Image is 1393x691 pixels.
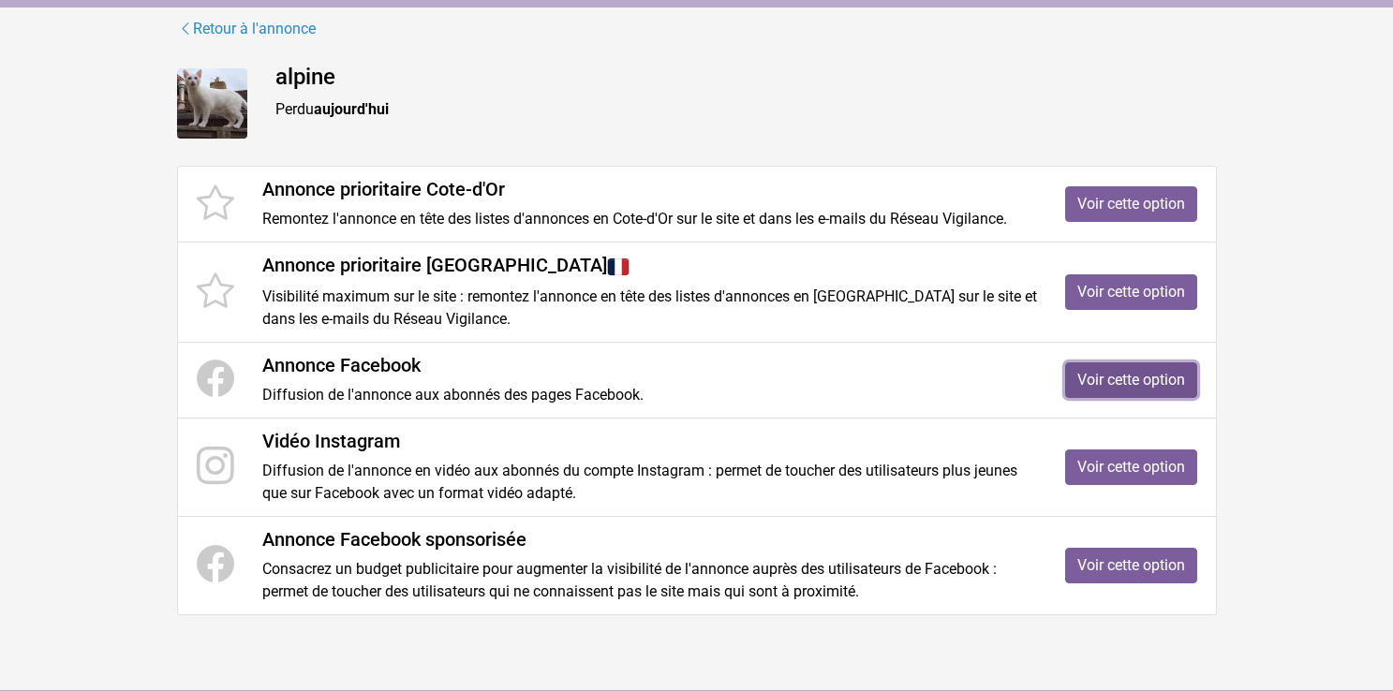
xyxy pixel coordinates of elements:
a: Voir cette option [1065,186,1197,222]
p: Perdu [275,98,1217,121]
a: Voir cette option [1065,548,1197,583]
h4: alpine [275,64,1217,91]
p: Diffusion de l'annonce aux abonnés des pages Facebook. [262,384,1037,406]
p: Consacrez un budget publicitaire pour augmenter la visibilité de l'annonce auprès des utilisateur... [262,558,1037,603]
h4: Annonce prioritaire [GEOGRAPHIC_DATA] [262,254,1037,278]
strong: aujourd'hui [314,100,389,118]
p: Diffusion de l'annonce en vidéo aux abonnés du compte Instagram : permet de toucher des utilisate... [262,460,1037,505]
h4: Annonce prioritaire Cote-d'Or [262,178,1037,200]
h4: Annonce Facebook sponsorisée [262,528,1037,551]
img: France [607,256,630,278]
a: Voir cette option [1065,362,1197,398]
a: Retour à l'annonce [177,17,317,41]
p: Remontez l'annonce en tête des listes d'annonces en Cote-d'Or sur le site et dans les e-mails du ... [262,208,1037,230]
a: Voir cette option [1065,449,1197,485]
h4: Annonce Facebook [262,354,1037,376]
h4: Vidéo Instagram [262,430,1037,452]
p: Visibilité maximum sur le site : remontez l'annonce en tête des listes d'annonces en [GEOGRAPHIC_... [262,286,1037,331]
a: Voir cette option [1065,274,1197,310]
